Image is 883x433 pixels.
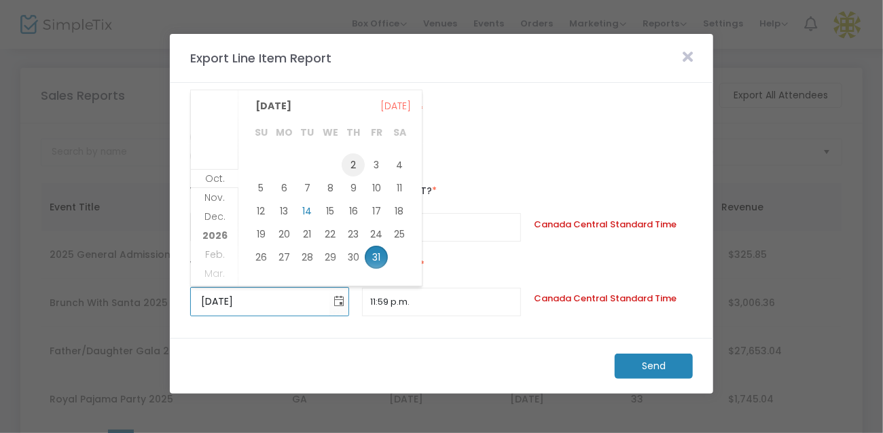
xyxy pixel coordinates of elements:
[365,176,388,200] td: Friday, October 10, 2025
[272,223,295,246] span: 20
[204,267,225,280] span: Mar.
[342,176,365,200] td: Thursday, October 9, 2025
[272,200,295,223] td: Monday, October 13, 2025
[319,223,342,246] span: 22
[528,218,700,231] div: Canada Central Standard Time
[342,176,365,200] span: 9
[249,246,272,269] span: 26
[362,213,521,242] input: Select Time
[388,223,411,246] span: 25
[342,246,365,269] td: Thursday, October 30, 2025
[272,223,295,246] td: Monday, October 20, 2025
[365,176,388,200] span: 10
[272,246,295,269] span: 27
[249,122,411,153] th: [DATE]
[249,223,272,246] td: Sunday, October 19, 2025
[272,176,295,200] td: Monday, October 6, 2025
[249,176,272,200] span: 5
[388,200,411,223] td: Saturday, October 18, 2025
[388,176,411,200] td: Saturday, October 11, 2025
[295,200,319,223] span: 14
[319,223,342,246] td: Wednesday, October 22, 2025
[190,252,693,280] label: What should this report's date range end?
[204,191,225,204] span: Nov.
[388,200,411,223] span: 18
[380,96,411,115] span: [DATE]
[249,246,272,269] td: Sunday, October 26, 2025
[342,200,365,223] span: 16
[190,178,693,206] label: What should this report's date range start?
[249,176,272,200] td: Sunday, October 5, 2025
[204,210,226,223] span: Dec.
[319,176,342,200] td: Wednesday, October 8, 2025
[365,200,388,223] td: Friday, October 17, 2025
[202,229,228,242] span: 2026
[365,223,388,246] td: Friday, October 24, 2025
[365,223,388,246] span: 24
[190,105,693,117] label: How would you like to receive the report?
[295,200,319,223] td: Tuesday, October 14, 2025
[191,288,329,316] input: Select date
[295,176,319,200] span: 7
[319,200,342,223] span: 15
[388,153,411,176] span: 4
[295,246,319,269] td: Tuesday, October 28, 2025
[249,200,272,223] td: Sunday, October 12, 2025
[272,176,295,200] span: 6
[205,248,225,261] span: Feb.
[528,292,700,305] div: Canada Central Standard Time
[319,200,342,223] td: Wednesday, October 15, 2025
[170,34,713,83] m-panel-header: Export Line Item Report
[295,246,319,269] span: 28
[342,153,365,176] td: Thursday, October 2, 2025
[342,223,365,246] span: 23
[249,200,272,223] span: 12
[388,223,411,246] td: Saturday, October 25, 2025
[362,288,521,316] input: Select Time
[365,153,388,176] td: Friday, October 3, 2025
[272,246,295,269] td: Monday, October 27, 2025
[249,96,298,116] span: [DATE]
[295,176,319,200] td: Tuesday, October 7, 2025
[615,354,693,379] m-button: Send
[272,200,295,223] span: 13
[365,153,388,176] span: 3
[329,288,348,316] button: Toggle calendar
[365,246,388,269] span: 31
[342,200,365,223] td: Thursday, October 16, 2025
[319,246,342,269] span: 29
[249,223,272,246] span: 19
[388,153,411,176] td: Saturday, October 4, 2025
[342,246,365,269] span: 30
[295,223,319,246] td: Tuesday, October 21, 2025
[342,153,365,176] span: 2
[365,200,388,223] span: 17
[183,49,338,67] m-panel-title: Export Line Item Report
[205,172,225,185] span: Oct.
[365,246,388,269] td: Friday, October 31, 2025
[342,223,365,246] td: Thursday, October 23, 2025
[319,246,342,269] td: Wednesday, October 29, 2025
[388,176,411,200] span: 11
[319,176,342,200] span: 8
[295,223,319,246] span: 21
